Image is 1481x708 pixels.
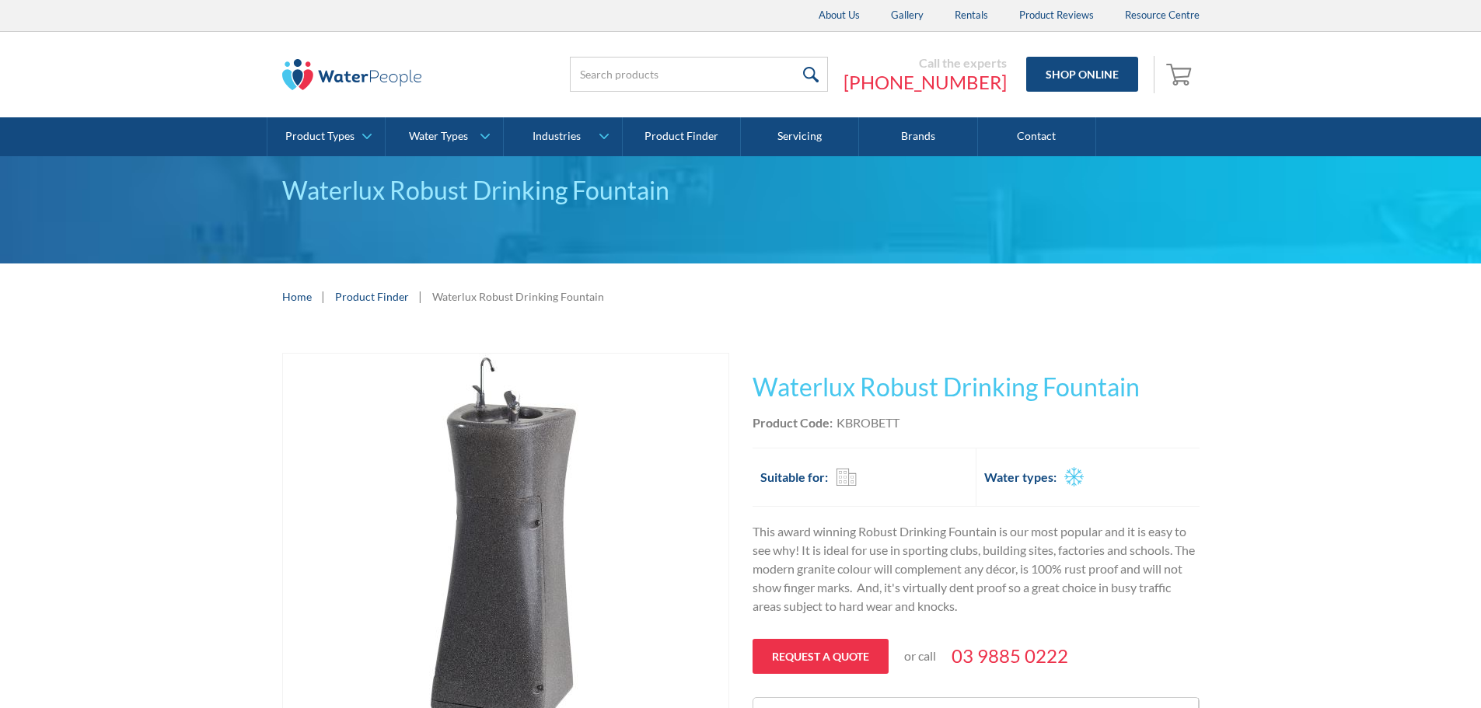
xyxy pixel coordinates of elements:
strong: Product Code: [753,415,833,430]
div: Call the experts [844,55,1007,71]
a: Brands [859,117,977,156]
img: shopping cart [1166,61,1196,86]
a: Industries [504,117,621,156]
h2: Suitable for: [760,468,828,487]
a: Request a quote [753,639,889,674]
a: Servicing [741,117,859,156]
div: Product Types [285,130,355,143]
p: This award winning Robust Drinking Fountain is our most popular and it is easy to see why! It is ... [753,522,1200,616]
a: Shop Online [1026,57,1138,92]
a: Product Finder [335,288,409,305]
a: Product Finder [623,117,741,156]
img: The Water People [282,59,422,90]
a: Product Types [267,117,385,156]
div: Water Types [409,130,468,143]
a: Water Types [386,117,503,156]
a: Contact [978,117,1096,156]
div: Industries [533,130,581,143]
p: or call [904,647,936,665]
div: KBROBETT [837,413,899,432]
div: | [417,287,424,305]
div: | [320,287,327,305]
a: Open empty cart [1162,56,1200,93]
h1: Waterlux Robust Drinking Fountain [753,368,1200,406]
a: 03 9885 0222 [952,642,1068,670]
a: [PHONE_NUMBER] [844,71,1007,94]
a: Home [282,288,312,305]
div: Waterlux Robust Drinking Fountain [432,288,604,305]
h2: Water types: [984,468,1057,487]
input: Search products [570,57,828,92]
div: Waterlux Robust Drinking Fountain [282,172,1200,209]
